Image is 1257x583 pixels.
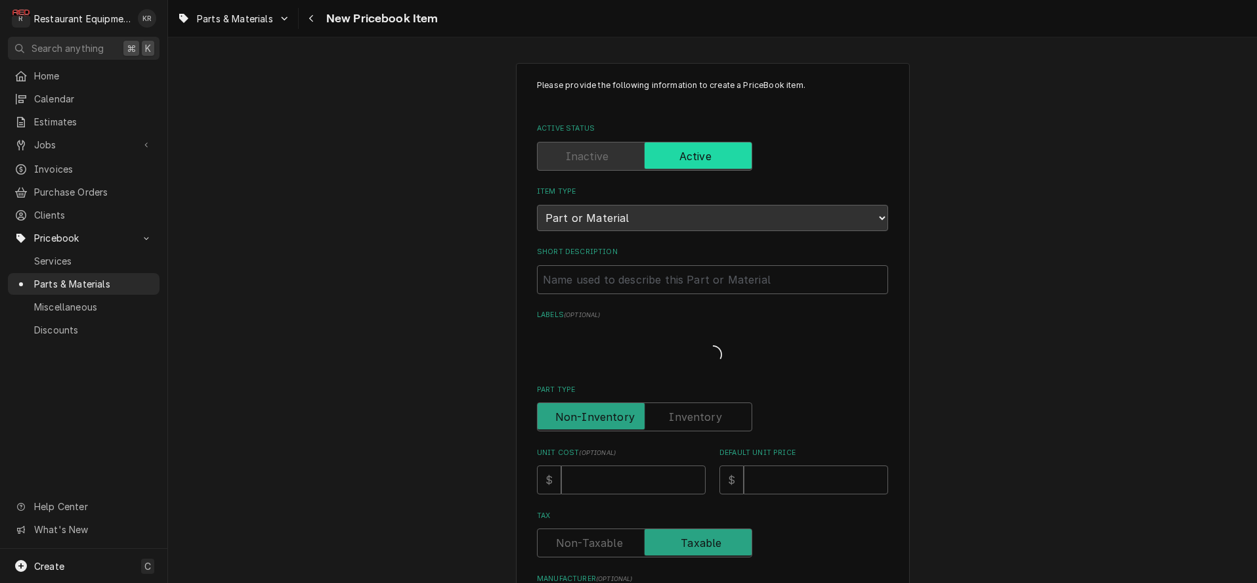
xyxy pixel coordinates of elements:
[537,310,888,368] div: Labels
[704,341,722,369] span: Loading...
[8,227,160,249] a: Go to Pricebook
[719,448,888,458] label: Default Unit Price
[537,265,888,294] input: Name used to describe this Part or Material
[34,69,153,83] span: Home
[32,41,104,55] span: Search anything
[8,181,160,203] a: Purchase Orders
[12,9,30,28] div: Restaurant Equipment Diagnostics's Avatar
[34,162,153,176] span: Invoices
[537,79,888,104] p: Please provide the following information to create a PriceBook item.
[8,273,160,295] a: Parts & Materials
[8,519,160,540] a: Go to What's New
[138,9,156,28] div: Kelli Robinette's Avatar
[34,277,153,291] span: Parts & Materials
[537,385,888,395] label: Part Type
[197,12,273,26] span: Parts & Materials
[8,496,160,517] a: Go to Help Center
[34,12,131,26] div: Restaurant Equipment Diagnostics
[537,123,888,170] div: Active Status
[537,448,706,494] div: Unit Cost
[537,186,888,197] label: Item Type
[301,8,322,29] button: Navigate back
[8,204,160,226] a: Clients
[537,123,888,134] label: Active Status
[145,41,151,55] span: K
[537,448,706,458] label: Unit Cost
[8,296,160,318] a: Miscellaneous
[537,247,888,293] div: Short Description
[537,511,888,521] label: Tax
[537,142,888,171] div: Active
[564,311,601,318] span: ( optional )
[34,523,152,536] span: What's New
[537,310,888,320] label: Labels
[34,254,153,268] span: Services
[34,323,153,337] span: Discounts
[8,37,160,60] button: Search anything⌘K
[537,465,561,494] div: $
[579,449,616,456] span: ( optional )
[537,247,888,257] label: Short Description
[34,231,133,245] span: Pricebook
[8,158,160,180] a: Invoices
[8,65,160,87] a: Home
[719,448,888,494] div: Default Unit Price
[8,134,160,156] a: Go to Jobs
[34,561,64,572] span: Create
[34,138,133,152] span: Jobs
[34,185,153,199] span: Purchase Orders
[12,9,30,28] div: R
[8,111,160,133] a: Estimates
[8,319,160,341] a: Discounts
[537,186,888,230] div: Item Type
[34,115,153,129] span: Estimates
[34,208,153,222] span: Clients
[127,41,136,55] span: ⌘
[138,9,156,28] div: KR
[8,88,160,110] a: Calendar
[34,300,153,314] span: Miscellaneous
[144,559,151,573] span: C
[719,465,744,494] div: $
[34,92,153,106] span: Calendar
[596,575,633,582] span: ( optional )
[8,250,160,272] a: Services
[172,8,295,30] a: Go to Parts & Materials
[537,511,888,557] div: Tax
[322,10,438,28] span: New Pricebook Item
[537,385,888,431] div: Part Type
[34,500,152,513] span: Help Center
